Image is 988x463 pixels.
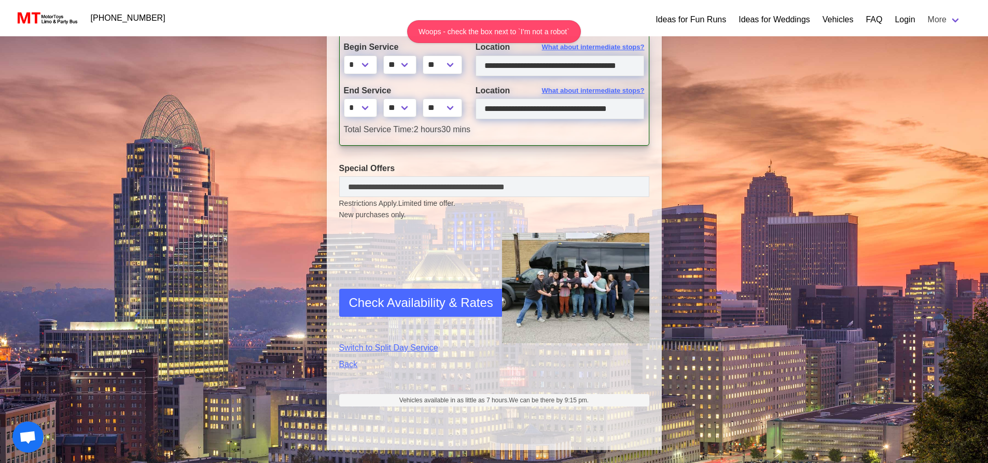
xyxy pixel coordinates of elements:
label: End Service [344,85,460,97]
a: Vehicles [823,13,854,26]
img: Driver-held-by-customers-2.jpg [502,233,649,343]
span: New purchases only. [339,209,649,220]
label: Begin Service [344,41,460,53]
div: Woops - check the box next to `I’m not a robot` [419,26,569,37]
a: [PHONE_NUMBER] [85,8,172,29]
span: Location [476,43,510,51]
span: Location [476,86,510,95]
label: Special Offers [339,162,649,175]
div: 2 hours [336,123,652,136]
small: Restrictions Apply. [339,199,649,220]
a: Login [895,13,915,26]
div: Open chat [12,422,44,453]
span: Total Service Time: [344,125,414,134]
span: Limited time offer. [398,198,455,209]
a: More [922,9,967,30]
span: We can be there by 9:15 pm. [509,397,589,404]
span: Check Availability & Rates [349,293,493,312]
span: Vehicles available in as little as 7 hours. [399,396,589,405]
img: MotorToys Logo [15,11,78,25]
a: FAQ [866,13,882,26]
button: Check Availability & Rates [339,289,503,317]
a: Back [339,358,486,371]
span: What about intermediate stops? [542,86,645,96]
span: What about intermediate stops? [542,42,645,52]
iframe: reCAPTCHA [339,245,497,323]
a: Ideas for Weddings [739,13,810,26]
a: Switch to Split Day Service [339,342,486,354]
span: 30 mins [441,125,470,134]
a: Ideas for Fun Runs [656,13,726,26]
